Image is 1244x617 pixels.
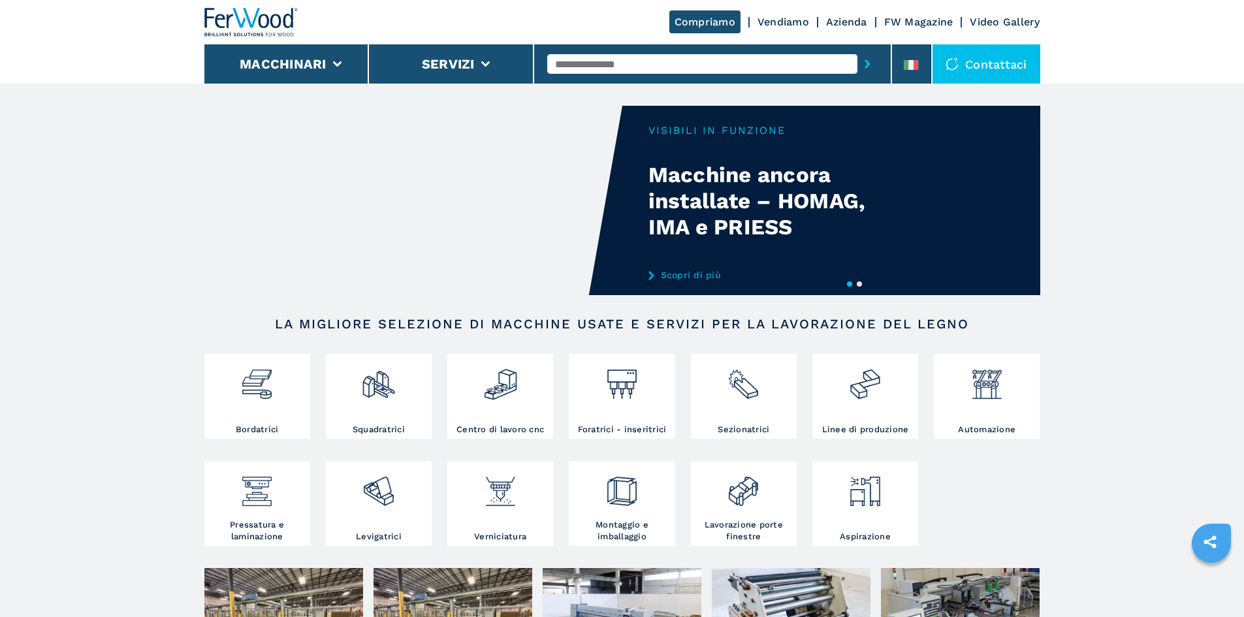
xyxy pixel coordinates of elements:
a: Lavorazione porte finestre [691,461,797,546]
a: Centro di lavoro cnc [447,354,553,439]
img: bordatrici_1.png [240,357,274,402]
a: Vendiamo [758,16,809,28]
button: 2 [857,281,862,287]
a: Scopri di più [648,270,904,280]
a: Linee di produzione [812,354,918,439]
img: squadratrici_2.png [361,357,396,402]
h3: Levigatrici [356,531,402,543]
img: automazione.png [970,357,1004,402]
a: Foratrici - inseritrici [569,354,675,439]
a: Verniciatura [447,461,553,546]
a: Sezionatrici [691,354,797,439]
h3: Automazione [958,424,1015,435]
a: sharethis [1194,526,1226,558]
img: verniciatura_1.png [483,464,518,509]
a: Aspirazione [812,461,918,546]
video: Your browser does not support the video tag. [204,106,622,295]
button: Macchinari [240,56,327,72]
img: centro_di_lavoro_cnc_2.png [483,357,518,402]
h3: Linee di produzione [822,424,909,435]
a: Automazione [934,354,1040,439]
h3: Lavorazione porte finestre [694,519,793,543]
div: Contattaci [933,44,1040,84]
a: Azienda [826,16,867,28]
a: Video Gallery [970,16,1040,28]
a: Pressatura e laminazione [204,461,310,546]
img: pressa-strettoia.png [240,464,274,509]
img: levigatrici_2.png [361,464,396,509]
h3: Montaggio e imballaggio [572,519,671,543]
a: Squadratrici [326,354,432,439]
a: Montaggio e imballaggio [569,461,675,546]
img: aspirazione_1.png [848,464,882,509]
h3: Bordatrici [236,424,279,435]
button: 1 [847,281,852,287]
h3: Verniciatura [474,531,526,543]
img: lavorazione_porte_finestre_2.png [726,464,761,509]
img: Ferwood [204,8,298,37]
h3: Sezionatrici [718,424,769,435]
h3: Foratrici - inseritrici [578,424,667,435]
img: montaggio_imballaggio_2.png [605,464,639,509]
button: Servizi [422,56,475,72]
button: submit-button [857,49,878,79]
h3: Squadratrici [353,424,405,435]
h3: Centro di lavoro cnc [456,424,544,435]
a: Compriamo [669,10,741,33]
a: Levigatrici [326,461,432,546]
img: Contattaci [946,57,959,71]
img: sezionatrici_2.png [726,357,761,402]
img: foratrici_inseritrici_2.png [605,357,639,402]
img: linee_di_produzione_2.png [848,357,882,402]
a: FW Magazine [884,16,953,28]
h3: Pressatura e laminazione [208,519,307,543]
h2: LA MIGLIORE SELEZIONE DI MACCHINE USATE E SERVIZI PER LA LAVORAZIONE DEL LEGNO [246,316,998,332]
a: Bordatrici [204,354,310,439]
h3: Aspirazione [840,531,891,543]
